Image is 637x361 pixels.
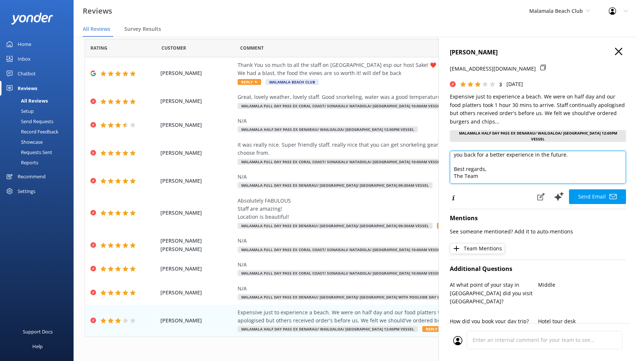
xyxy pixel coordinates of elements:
span: [PERSON_NAME] [160,121,234,129]
span: [PERSON_NAME] [160,69,234,77]
span: [PERSON_NAME] [160,149,234,157]
div: Settings [18,184,35,199]
span: 3 [499,81,502,88]
span: [PERSON_NAME] [160,289,234,297]
span: [PERSON_NAME] [160,177,234,185]
div: Help [32,339,43,354]
button: Send Email [569,189,626,204]
span: Malamala Full Day Pass ex Denarau/ [GEOGRAPHIC_DATA]/ [GEOGRAPHIC_DATA] 09:30am Vessel [238,223,433,229]
p: [EMAIL_ADDRESS][DOMAIN_NAME] [450,65,536,73]
a: Reports [4,157,74,168]
div: Reviews [18,81,37,96]
p: [DATE] [506,80,523,88]
p: See someone mentioned? Add it to auto-mentions [450,228,626,236]
div: Reports [4,157,38,168]
div: Expensive just to experience a beach. We were on half day and our food platters took 1 hour 30 mi... [238,308,572,325]
span: Malamala Half Day Pass ex Denarau/ Wailoaloa/ [GEOGRAPHIC_DATA] 12:00pm vessel [238,126,418,132]
div: Recommend [18,169,46,184]
span: [PERSON_NAME] [160,317,234,325]
span: All Reviews [83,25,110,33]
p: Expensive just to experience a beach. We were on half day and our food platters took 1 hour 30 mi... [450,93,626,126]
div: Thank You so much to all the staff on [GEOGRAPHIC_DATA] esp our host Sake! ❤️ We had a blast, the... [238,61,572,78]
span: Question [240,44,264,51]
a: Setup [4,106,74,116]
p: How did you book your day trip? [450,317,538,325]
span: Malamala Half Day Pass ex Denarau/ Wailoaloa/ [GEOGRAPHIC_DATA] 12:00pm vessel [238,326,418,332]
span: Reply [422,326,446,332]
p: Middle [538,281,626,289]
span: Reply [238,79,261,85]
div: N/A [238,173,572,181]
div: N/A [238,237,572,245]
div: Absolutely FABULOUS Staff are amazing! Location is beautiful! [238,197,572,221]
div: Home [18,37,31,51]
div: N/A [238,285,572,293]
span: Date [161,44,186,51]
div: Malamala Half Day Pass ex Denarau/ Wailoaloa/ [GEOGRAPHIC_DATA] 12:00pm vessel [450,130,626,142]
div: All Reviews [4,96,48,106]
a: Requests Sent [4,147,74,157]
div: Chatbot [18,66,36,81]
img: user_profile.svg [453,336,462,345]
span: [PERSON_NAME] [160,97,234,105]
div: Support Docs [23,324,53,339]
span: Malamala Full Day Pass ex Coral Coast/ Sonaisali/ Natadola/ [GEOGRAPHIC_DATA] 10:00am vessel Depa... [238,247,483,253]
span: [PERSON_NAME] [160,265,234,273]
div: Record Feedback [4,126,58,137]
div: N/A [238,117,572,125]
a: Send Requests [4,116,74,126]
p: At what point of your stay in [GEOGRAPHIC_DATA] did you visit [GEOGRAPHIC_DATA]? [450,281,538,305]
div: Showcase [4,137,43,147]
span: [PERSON_NAME] [PERSON_NAME] [160,237,234,253]
div: Setup [4,106,34,116]
textarea: Bula [PERSON_NAME], Thank you for your feedback and for bringing this to our attention. We’re sor... [450,151,626,184]
span: Malamala Full Day Pass ex Coral Coast/ Sonaisali/ Natadola/ [GEOGRAPHIC_DATA] 10:00am vessel Depa... [238,270,483,276]
span: [PERSON_NAME] [160,209,234,217]
a: Showcase [4,137,74,147]
div: Requests Sent [4,147,52,157]
h4: [PERSON_NAME] [450,48,626,57]
button: Team Mentions [450,243,505,254]
h4: Additional Questions [450,264,626,274]
h4: Mentions [450,214,626,223]
div: N/A [238,261,572,269]
span: Malamala Full Day Pass ex Coral Coast/ Sonaisali/ Natadola/ [GEOGRAPHIC_DATA] 10:00am vessel Depa... [238,159,483,165]
span: Malamala Full Day Pass ex Coral Coast/ Sonaisali/ Natadola/ [GEOGRAPHIC_DATA] 10:00am vessel Depa... [238,103,483,109]
span: Malamala Beach Club [266,79,319,85]
span: Malamala Full Day Pass ex Denarau/ [GEOGRAPHIC_DATA]/ [GEOGRAPHIC_DATA] 09:30am Vessel [238,182,433,188]
p: Hotel tour desk [538,317,626,325]
span: Date [90,44,107,51]
button: Close [615,48,622,56]
span: Malamala Full Day Pass ex Denarau/ [GEOGRAPHIC_DATA]/ [GEOGRAPHIC_DATA] with Poolside Day Bed 09:... [238,294,480,300]
a: Record Feedback [4,126,74,137]
a: All Reviews [4,96,74,106]
div: Send Requests [4,116,53,126]
span: Reply [437,223,460,229]
div: Great, lovely weather, lovely staff. Good snorkeling, water was a good temperature [238,93,572,101]
div: It was really nice. Super friendly staff, really nice that you can get snorkeling gear for free. ... [238,141,572,157]
div: Inbox [18,51,31,66]
h3: Reviews [83,5,112,17]
span: Malamala Beach Club [529,7,583,14]
span: Survey Results [124,25,161,33]
img: yonder-white-logo.png [11,12,53,25]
